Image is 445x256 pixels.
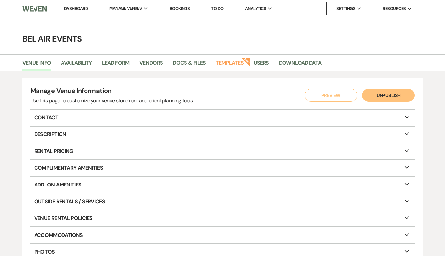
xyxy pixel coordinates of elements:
[30,227,415,243] p: Accommodations
[279,59,322,71] a: Download Data
[139,59,163,71] a: Vendors
[22,2,47,15] img: Weven Logo
[383,5,406,12] span: Resources
[30,86,194,97] h4: Manage Venue Information
[362,89,415,102] button: Unpublish
[64,6,88,11] a: Dashboard
[30,193,415,210] p: Outside Rentals / Services
[61,59,92,71] a: Availability
[336,5,355,12] span: Settings
[303,89,356,102] a: Preview
[30,210,415,226] p: Venue Rental Policies
[30,177,415,193] p: Add-On Amenities
[30,143,415,159] p: Rental Pricing
[30,127,415,143] p: Description
[241,57,250,66] strong: New
[170,6,190,11] a: Bookings
[30,110,415,126] p: Contact
[102,59,130,71] a: Lead Form
[30,97,194,105] div: Use this page to customize your venue storefront and client planning tools.
[245,5,266,12] span: Analytics
[211,6,223,11] a: To Do
[30,160,415,176] p: Complimentary Amenities
[173,59,206,71] a: Docs & Files
[22,59,51,71] a: Venue Info
[254,59,269,71] a: Users
[305,89,357,102] button: Preview
[216,59,244,71] a: Templates
[109,5,142,12] span: Manage Venues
